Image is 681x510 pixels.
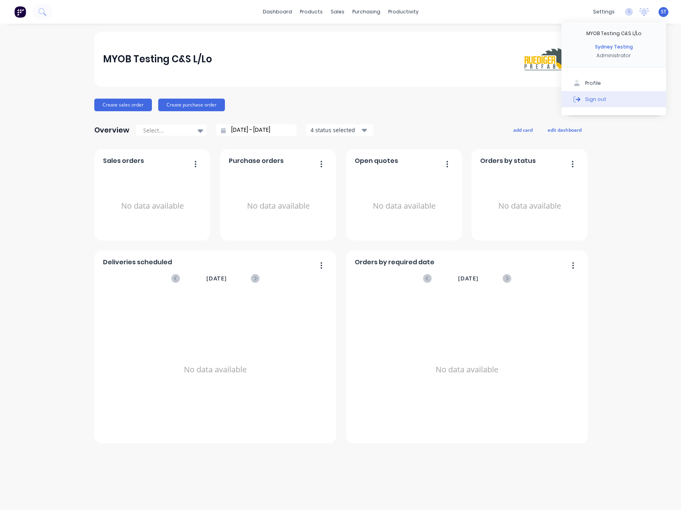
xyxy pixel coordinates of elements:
[229,169,328,243] div: No data available
[586,30,642,37] div: MYOB Testing C&S L/Lo
[103,51,212,67] div: MYOB Testing C&S L/Lo
[585,95,606,103] div: Sign out
[355,156,398,166] span: Open quotes
[589,6,619,18] div: settings
[458,274,479,283] span: [DATE]
[259,6,296,18] a: dashboard
[158,99,225,111] button: Create purchase order
[543,125,587,135] button: edit dashboard
[103,156,144,166] span: Sales orders
[561,91,666,107] button: Sign out
[14,6,26,18] img: Factory
[561,75,666,91] button: Profile
[103,258,172,267] span: Deliveries scheduled
[355,258,434,267] span: Orders by required date
[661,8,666,15] span: ST
[480,156,536,166] span: Orders by status
[355,169,454,243] div: No data available
[103,169,202,243] div: No data available
[311,126,360,134] div: 4 status selected
[103,293,328,446] div: No data available
[523,45,578,73] img: MYOB Testing C&S L/Lo
[508,125,538,135] button: add card
[296,6,327,18] div: products
[94,122,129,138] div: Overview
[306,124,373,136] button: 4 status selected
[585,80,601,87] div: Profile
[327,6,348,18] div: sales
[94,99,152,111] button: Create sales order
[480,169,579,243] div: No data available
[597,52,631,59] div: Administrator
[595,43,633,50] div: Sydney Testing
[384,6,423,18] div: productivity
[229,156,284,166] span: Purchase orders
[206,274,227,283] span: [DATE]
[355,293,580,446] div: No data available
[348,6,384,18] div: purchasing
